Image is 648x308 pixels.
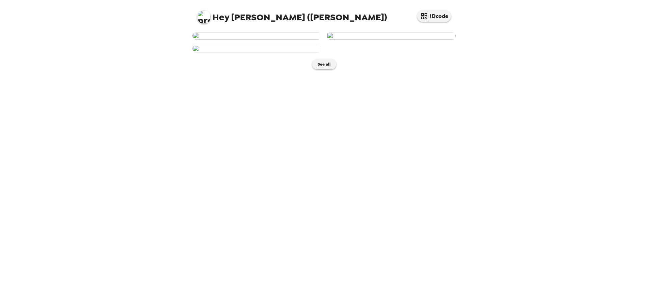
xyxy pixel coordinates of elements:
span: [PERSON_NAME] ([PERSON_NAME]) [197,7,387,22]
button: IDcode [417,10,451,22]
img: profile pic [197,10,211,24]
button: See all [312,59,336,69]
img: user-280831 [192,32,321,40]
img: user-280829 [327,32,456,40]
span: Hey [212,11,229,23]
img: user-280734 [192,45,321,52]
